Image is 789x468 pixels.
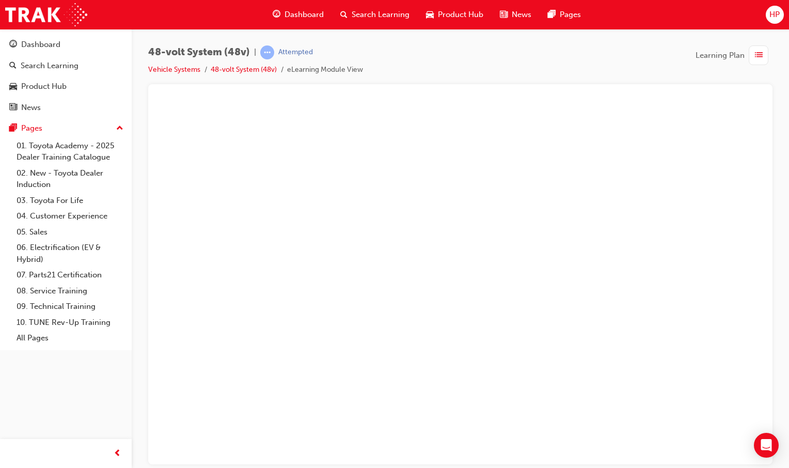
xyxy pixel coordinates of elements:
a: guage-iconDashboard [264,4,332,25]
button: HP [766,6,784,24]
a: 08. Service Training [12,283,128,299]
a: car-iconProduct Hub [418,4,492,25]
div: Open Intercom Messenger [754,433,779,458]
span: Product Hub [438,9,483,21]
a: Dashboard [4,35,128,54]
a: Vehicle Systems [148,65,200,74]
a: News [4,98,128,117]
a: 01. Toyota Academy - 2025 Dealer Training Catalogue [12,138,128,165]
a: 04. Customer Experience [12,208,128,224]
span: news-icon [500,8,508,21]
div: Product Hub [21,81,67,92]
img: Trak [5,3,87,26]
span: search-icon [9,61,17,71]
span: guage-icon [273,8,280,21]
span: Learning Plan [696,50,745,61]
span: learningRecordVerb_ATTEMPT-icon [260,45,274,59]
button: Pages [4,119,128,138]
a: pages-iconPages [540,4,589,25]
a: 06. Electrification (EV & Hybrid) [12,240,128,267]
li: eLearning Module View [287,64,363,76]
span: prev-icon [114,447,121,460]
span: 48-volt System (48v) [148,46,250,58]
a: 05. Sales [12,224,128,240]
div: News [21,102,41,114]
a: Product Hub [4,77,128,96]
button: Learning Plan [696,45,772,65]
a: 02. New - Toyota Dealer Induction [12,165,128,193]
div: Pages [21,122,42,134]
span: search-icon [340,8,348,21]
span: News [512,9,531,21]
span: news-icon [9,103,17,113]
span: car-icon [9,82,17,91]
a: news-iconNews [492,4,540,25]
span: guage-icon [9,40,17,50]
span: Pages [560,9,581,21]
div: Search Learning [21,60,78,72]
span: pages-icon [548,8,556,21]
a: search-iconSearch Learning [332,4,418,25]
span: Dashboard [285,9,324,21]
a: 10. TUNE Rev-Up Training [12,315,128,331]
a: 48-volt System (48v) [211,65,277,74]
a: 07. Parts21 Certification [12,267,128,283]
span: car-icon [426,8,434,21]
span: pages-icon [9,124,17,133]
a: 03. Toyota For Life [12,193,128,209]
a: 09. Technical Training [12,299,128,315]
span: Search Learning [352,9,409,21]
span: up-icon [116,122,123,135]
span: HP [769,9,780,21]
span: list-icon [755,49,763,62]
button: DashboardSearch LearningProduct HubNews [4,33,128,119]
div: Dashboard [21,39,60,51]
span: | [254,46,256,58]
div: Attempted [278,48,313,57]
a: Search Learning [4,56,128,75]
a: All Pages [12,330,128,346]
